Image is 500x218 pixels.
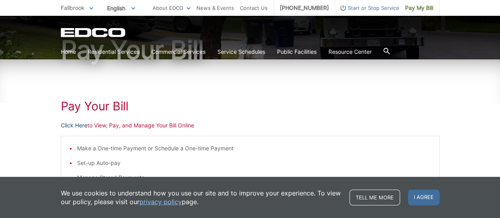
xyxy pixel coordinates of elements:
[153,4,191,12] a: About EDCO
[61,121,87,130] a: Click Here
[77,173,431,182] li: Manage Stored Payments
[349,190,400,205] a: Tell me more
[61,28,126,37] a: EDCD logo. Return to the homepage.
[61,37,440,63] h1: Pay Your Bill
[88,47,140,56] a: Residential Services
[151,47,206,56] a: Commercial Services
[196,4,234,12] a: News & Events
[61,99,440,113] h1: Pay Your Bill
[217,47,265,56] a: Service Schedules
[240,4,268,12] a: Contact Us
[405,4,433,12] span: Pay My Bill
[101,2,141,15] span: English
[408,190,440,205] span: I agree
[61,189,342,206] p: We use cookies to understand how you use our site and to improve your experience. To view our pol...
[77,159,431,167] li: Set-up Auto-pay
[61,47,76,56] a: Home
[61,4,85,11] span: Fallbrook
[328,47,372,56] a: Resource Center
[61,121,440,130] p: to View, Pay, and Manage Your Bill Online
[140,197,182,206] a: privacy policy
[77,144,431,153] li: Make a One-time Payment or Schedule a One-time Payment
[277,47,317,56] a: Public Facilities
